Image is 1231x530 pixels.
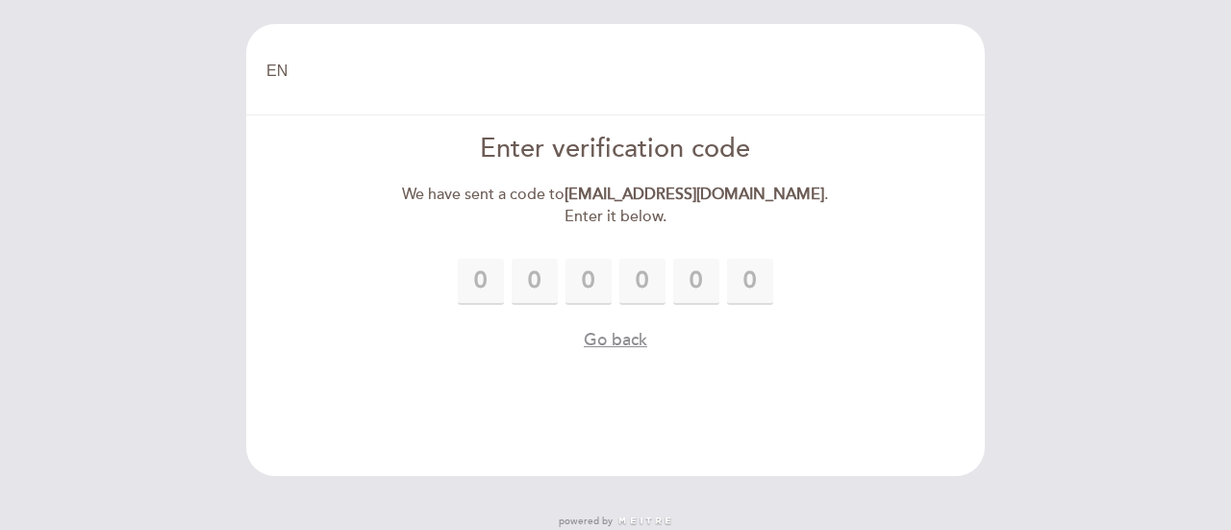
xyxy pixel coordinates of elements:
[512,259,558,305] input: 0
[727,259,773,305] input: 0
[559,515,672,528] a: powered by
[565,259,612,305] input: 0
[559,515,613,528] span: powered by
[584,328,647,352] button: Go back
[673,259,719,305] input: 0
[565,185,824,204] strong: [EMAIL_ADDRESS][DOMAIN_NAME]
[458,259,504,305] input: 0
[395,131,837,168] div: Enter verification code
[617,517,672,526] img: MEITRE
[395,184,837,228] div: We have sent a code to . Enter it below.
[619,259,666,305] input: 0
